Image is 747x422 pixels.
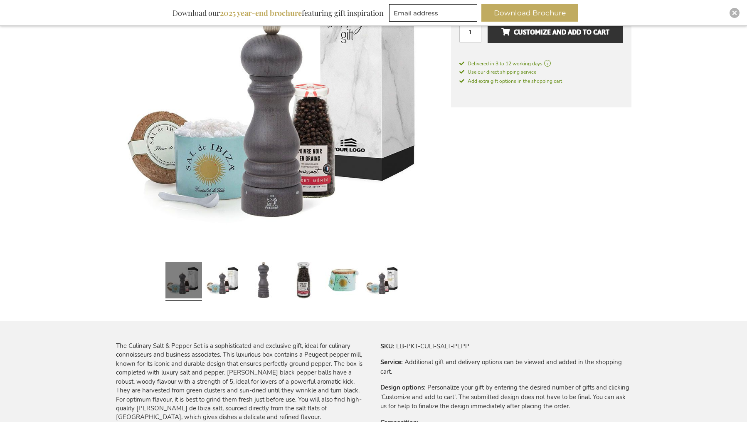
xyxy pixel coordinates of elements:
input: Email address [389,4,477,22]
a: Culinary Salt & Pepper Set [365,258,402,304]
a: Prestige Spice & Oil Gift Box [245,258,282,304]
b: 2025 year-end brochure [220,8,302,18]
a: Delivered in 3 to 12 working days [459,60,623,67]
a: Prestige Spice & Oil Gift Box [285,258,322,304]
input: Qty [459,20,481,42]
form: marketing offers and promotions [389,4,480,24]
a: Culinary Salt & Pepper Set [205,258,242,304]
div: Close [730,8,740,18]
span: Customize and add to cart [501,25,609,39]
div: Download our featuring gift inspiration [169,4,387,22]
img: Close [732,10,737,15]
a: Prestige Spice & Oil Gift Box [325,258,362,304]
a: Use our direct shipping service [459,67,623,76]
button: Customize and add to cart [488,20,623,43]
span: Add extra gift options in the shopping cart [459,78,562,84]
a: Culinary Salt & Pepper Set [165,258,202,304]
span: Use our direct shipping service [459,69,536,75]
button: Download Brochure [481,4,578,22]
a: Add extra gift options in the shopping cart [459,77,623,85]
